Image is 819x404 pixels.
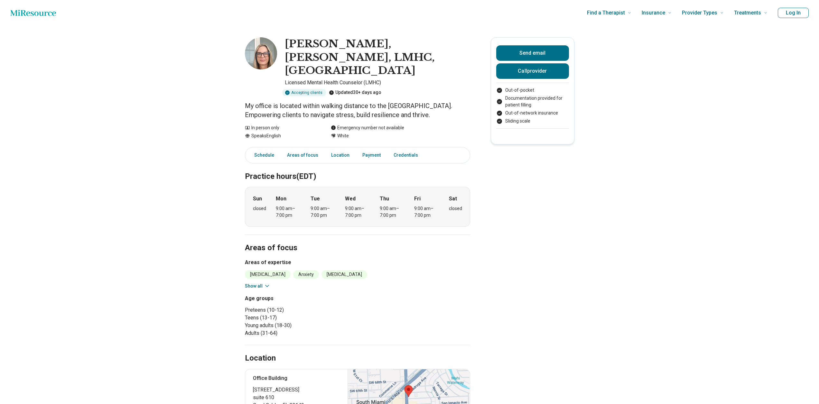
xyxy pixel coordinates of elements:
[245,156,470,182] h2: Practice hours (EDT)
[276,195,286,203] strong: Mon
[496,45,569,61] button: Send email
[496,87,569,124] ul: Payment options
[345,205,370,219] div: 9:00 am – 7:00 pm
[247,149,278,162] a: Schedule
[245,329,355,337] li: Adults (31-64)
[327,149,353,162] a: Location
[496,110,569,116] li: Out-of-network insurance
[282,89,326,96] div: Accepting clients
[449,205,462,212] div: closed
[245,227,470,253] h2: Areas of focus
[245,353,276,364] h2: Location
[358,149,385,162] a: Payment
[345,195,356,203] strong: Wed
[276,205,301,219] div: 9:00 am – 7:00 pm
[283,149,322,162] a: Areas of focus
[10,6,56,19] a: Home page
[329,89,381,96] div: Updated 30+ days ago
[245,101,470,119] p: My office is located within walking distance to the [GEOGRAPHIC_DATA]. Empowering clients to navi...
[245,283,270,289] button: Show all
[380,195,389,203] strong: Thu
[496,95,569,108] li: Documentation provided for patient filling
[734,8,761,17] span: Treatments
[293,270,319,279] li: Anxiety
[311,205,335,219] div: 9:00 am – 7:00 pm
[390,149,426,162] a: Credentials
[245,133,318,139] div: Speaks English
[245,306,355,314] li: Preteens (10-12)
[253,374,340,382] p: Office Building
[682,8,717,17] span: Provider Types
[642,8,665,17] span: Insurance
[285,37,470,78] h1: [PERSON_NAME], [PERSON_NAME], LMHC, [GEOGRAPHIC_DATA]
[321,270,367,279] li: [MEDICAL_DATA]
[337,133,349,139] span: White
[245,314,355,322] li: Teens (13-17)
[245,37,277,69] img: Jennifer Pankow-Martinez, EdS, LMHC, PA, Licensed Mental Health Counselor (LMHC)
[253,205,266,212] div: closed
[496,63,569,79] button: Callprovider
[414,205,439,219] div: 9:00 am – 7:00 pm
[587,8,625,17] span: Find a Therapist
[245,187,470,227] div: When does the program meet?
[245,295,355,302] h3: Age groups
[285,79,470,87] p: Licensed Mental Health Counselor (LMHC)
[253,386,340,394] span: [STREET_ADDRESS]
[311,195,320,203] strong: Tue
[245,322,355,329] li: Young adults (18-30)
[245,124,318,131] div: In person only
[496,118,569,124] li: Sliding scale
[414,195,421,203] strong: Fri
[778,8,809,18] button: Log In
[253,394,340,401] span: suite 610
[380,205,405,219] div: 9:00 am – 7:00 pm
[245,270,291,279] li: [MEDICAL_DATA]
[449,195,457,203] strong: Sat
[496,87,569,94] li: Out-of-pocket
[245,259,470,266] h3: Areas of expertise
[331,124,404,131] div: Emergency number not available
[253,195,262,203] strong: Sun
